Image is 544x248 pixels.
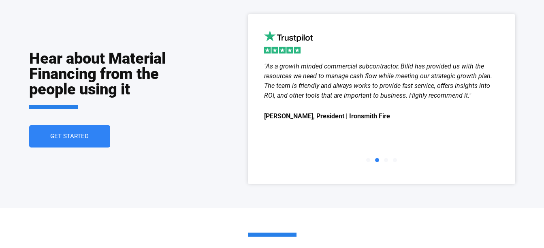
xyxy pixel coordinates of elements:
[393,158,397,162] span: Go to slide 4
[264,62,499,100] div: "As a growth minded commercial subcontractor, Billd has provided us with the resources we need to...
[264,62,499,152] div: 2 / 4
[375,158,379,162] span: Go to slide 2
[264,62,499,168] div: Slides
[50,133,89,139] span: Get Started
[384,158,388,162] span: Go to slide 3
[29,51,169,109] h2: Hear about Material Financing from the people using it
[29,125,110,148] a: Get Started
[264,111,499,122] span: [PERSON_NAME], President | Ironsmith Fire
[366,158,370,162] span: Go to slide 1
